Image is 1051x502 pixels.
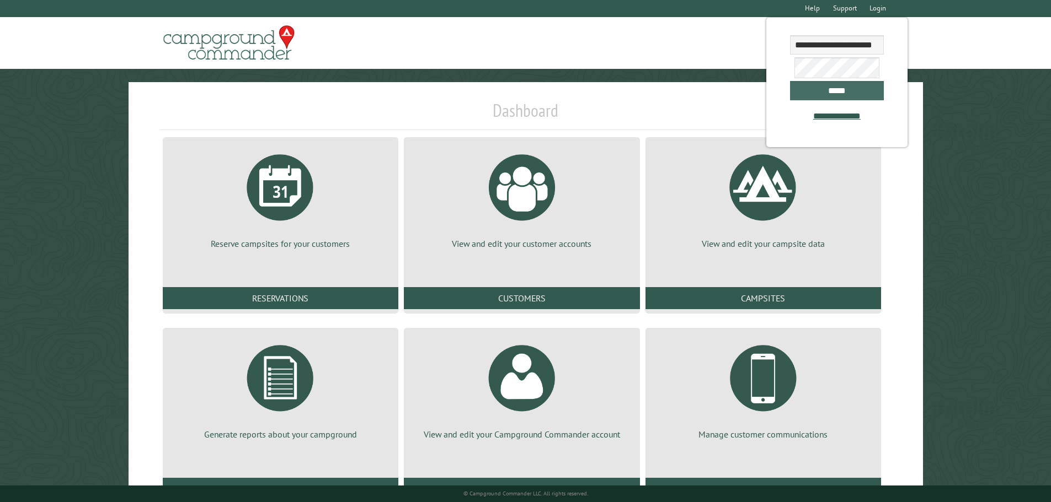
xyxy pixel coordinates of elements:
[404,478,639,500] a: Account
[176,146,385,250] a: Reserve campsites for your customers
[417,237,626,250] p: View and edit your customer accounts
[176,237,385,250] p: Reserve campsites for your customers
[659,428,868,440] p: Manage customer communications
[417,146,626,250] a: View and edit your customer accounts
[463,490,588,497] small: © Campground Commander LLC. All rights reserved.
[176,428,385,440] p: Generate reports about your campground
[176,337,385,440] a: Generate reports about your campground
[659,337,868,440] a: Manage customer communications
[163,287,398,309] a: Reservations
[160,21,298,64] img: Campground Commander
[417,337,626,440] a: View and edit your Campground Commander account
[160,100,892,130] h1: Dashboard
[417,428,626,440] p: View and edit your Campground Commander account
[163,478,398,500] a: Reports
[659,146,868,250] a: View and edit your campsite data
[659,237,868,250] p: View and edit your campsite data
[645,478,881,500] a: Communications
[645,287,881,309] a: Campsites
[404,287,639,309] a: Customers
